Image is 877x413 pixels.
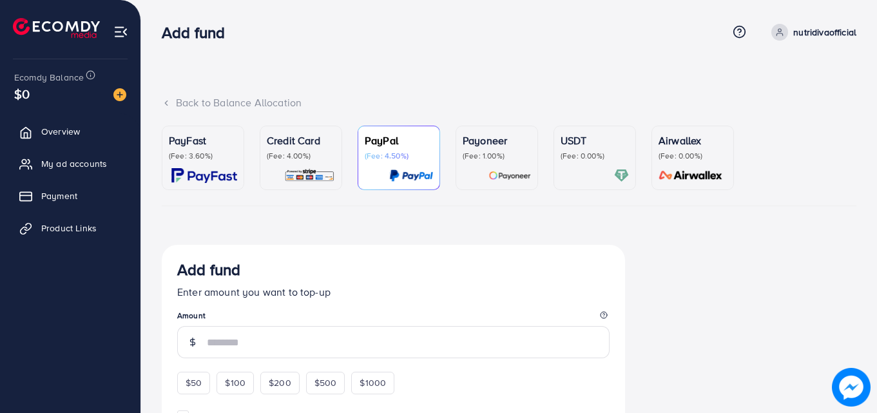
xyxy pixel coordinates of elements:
p: Payoneer [463,133,531,148]
img: card [389,168,433,183]
span: Payment [41,189,77,202]
a: Overview [10,119,131,144]
img: image [832,368,871,407]
img: image [113,88,126,101]
span: $100 [225,376,246,389]
legend: Amount [177,310,610,326]
img: logo [13,18,100,38]
a: My ad accounts [10,151,131,177]
a: Product Links [10,215,131,241]
div: Back to Balance Allocation [162,95,856,110]
p: (Fee: 0.00%) [659,151,727,161]
span: Ecomdy Balance [14,71,84,84]
p: Credit Card [267,133,335,148]
h3: Add fund [177,260,240,279]
img: menu [113,24,128,39]
p: (Fee: 0.00%) [561,151,629,161]
img: card [614,168,629,183]
p: Airwallex [659,133,727,148]
p: nutridivaofficial [793,24,856,40]
p: (Fee: 1.00%) [463,151,531,161]
img: card [655,168,727,183]
p: Enter amount you want to top-up [177,284,610,300]
span: $200 [269,376,291,389]
img: card [488,168,531,183]
img: card [171,168,237,183]
span: Product Links [41,222,97,235]
p: (Fee: 4.00%) [267,151,335,161]
h3: Add fund [162,23,235,42]
img: card [284,168,335,183]
span: My ad accounts [41,157,107,170]
a: nutridivaofficial [766,24,856,41]
p: (Fee: 4.50%) [365,151,433,161]
span: Overview [41,125,80,138]
a: Payment [10,183,131,209]
p: (Fee: 3.60%) [169,151,237,161]
p: PayFast [169,133,237,148]
p: PayPal [365,133,433,148]
span: $0 [14,84,30,103]
span: $50 [186,376,202,389]
p: USDT [561,133,629,148]
span: $1000 [360,376,386,389]
span: $500 [314,376,337,389]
